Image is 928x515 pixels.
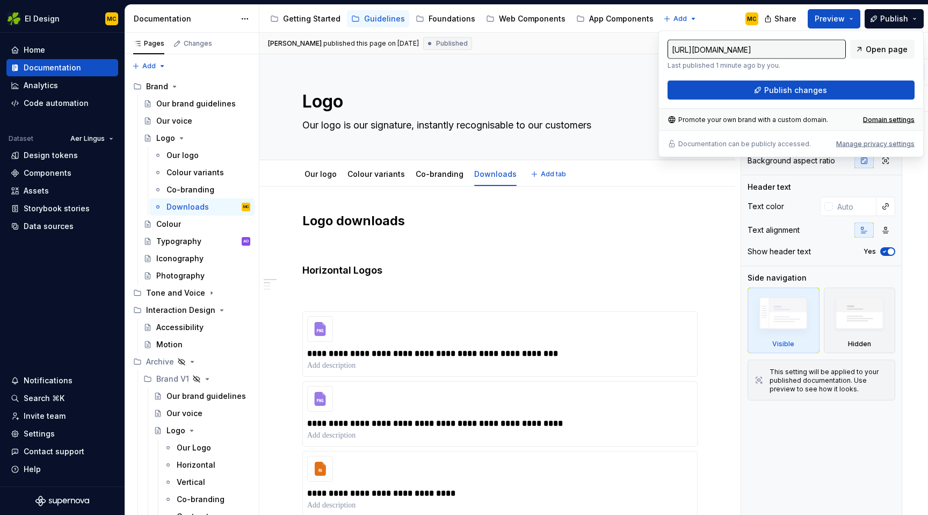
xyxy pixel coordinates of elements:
[8,12,20,25] img: 56b5df98-d96d-4d7e-807c-0afdf3bdaefa.png
[139,112,255,130] a: Our voice
[748,182,791,192] div: Header text
[70,134,105,143] span: Aer Lingus
[24,446,84,457] div: Contact support
[668,81,915,100] button: Publish changes
[156,270,205,281] div: Photography
[177,494,224,505] div: Co-branding
[166,408,202,419] div: Our voice
[748,155,835,166] div: Background aspect ratio
[305,169,337,178] a: Our logo
[863,116,915,124] div: Domain settings
[24,428,55,439] div: Settings
[470,162,521,185] div: Downloads
[411,162,468,185] div: Co-branding
[2,7,122,30] button: EI DesignMC
[6,425,118,442] a: Settings
[300,89,690,115] textarea: Logo
[149,147,255,164] a: Our logo
[166,167,224,178] div: Colour variants
[499,13,565,24] div: Web Components
[866,44,908,55] span: Open page
[833,197,876,216] input: Auto
[6,164,118,182] a: Components
[149,388,255,405] a: Our brand guidelines
[35,496,89,506] svg: Supernova Logo
[184,39,212,48] div: Changes
[343,162,409,185] div: Colour variants
[149,422,255,439] a: Logo
[436,39,468,48] span: Published
[772,340,794,348] div: Visible
[149,164,255,181] a: Colour variants
[364,13,405,24] div: Guidelines
[268,39,322,48] span: [PERSON_NAME]
[748,225,800,235] div: Text alignment
[24,203,90,214] div: Storybook stories
[156,116,192,126] div: Our voice
[146,288,205,298] div: Tone and Voice
[146,81,168,92] div: Brand
[824,288,896,353] div: Hidden
[668,61,846,70] p: Last published 1 minute ago by you.
[6,182,118,199] a: Assets
[266,10,345,27] a: Getting Started
[149,405,255,422] a: Our voice
[156,339,183,350] div: Motion
[156,322,204,333] div: Accessibility
[129,353,255,370] div: Archive
[160,491,255,508] a: Co-branding
[300,117,690,134] textarea: Our logo is our signature, instantly recognisable to our customers
[266,8,658,30] div: Page tree
[24,375,73,386] div: Notifications
[302,264,692,277] h4: Horizontal Logos
[770,368,888,394] div: This setting will be applied to your published documentation. Use preview to see how it looks.
[864,247,876,256] label: Yes
[865,9,924,28] button: Publish
[6,147,118,164] a: Design tokens
[850,40,915,59] a: Open page
[129,302,255,319] div: Interaction Design
[25,13,60,24] div: EI Design
[146,356,174,367] div: Archive
[160,474,255,491] a: Vertical
[24,221,74,232] div: Data sources
[6,390,118,407] button: Search ⌘K
[160,456,255,474] a: Horizontal
[24,393,64,404] div: Search ⌘K
[160,439,255,456] a: Our Logo
[668,116,828,124] div: Promote your own brand with a custom domain.
[166,425,185,436] div: Logo
[177,460,215,470] div: Horizontal
[589,13,654,24] div: App Components
[243,236,249,247] div: AO
[347,10,409,27] a: Guidelines
[748,246,811,257] div: Show header text
[24,464,41,475] div: Help
[139,216,255,233] a: Colour
[808,9,860,28] button: Preview
[166,391,246,402] div: Our brand guidelines
[139,250,255,267] a: Iconography
[66,131,118,146] button: Aer Lingus
[177,442,211,453] div: Our Logo
[815,13,845,24] span: Preview
[129,78,255,95] div: Brand
[156,374,189,384] div: Brand V1
[166,202,209,212] div: Downloads
[139,319,255,336] a: Accessibility
[880,13,908,24] span: Publish
[149,181,255,198] a: Co-branding
[747,15,757,23] div: MC
[156,236,201,247] div: Typography
[572,10,658,27] a: App Components
[660,11,700,26] button: Add
[166,184,214,195] div: Co-branding
[166,150,199,161] div: Our logo
[9,134,33,143] div: Dataset
[24,62,81,73] div: Documentation
[748,201,784,212] div: Text color
[24,80,58,91] div: Analytics
[541,170,566,178] span: Add tab
[678,140,811,148] p: Documentation can be publicly accessed.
